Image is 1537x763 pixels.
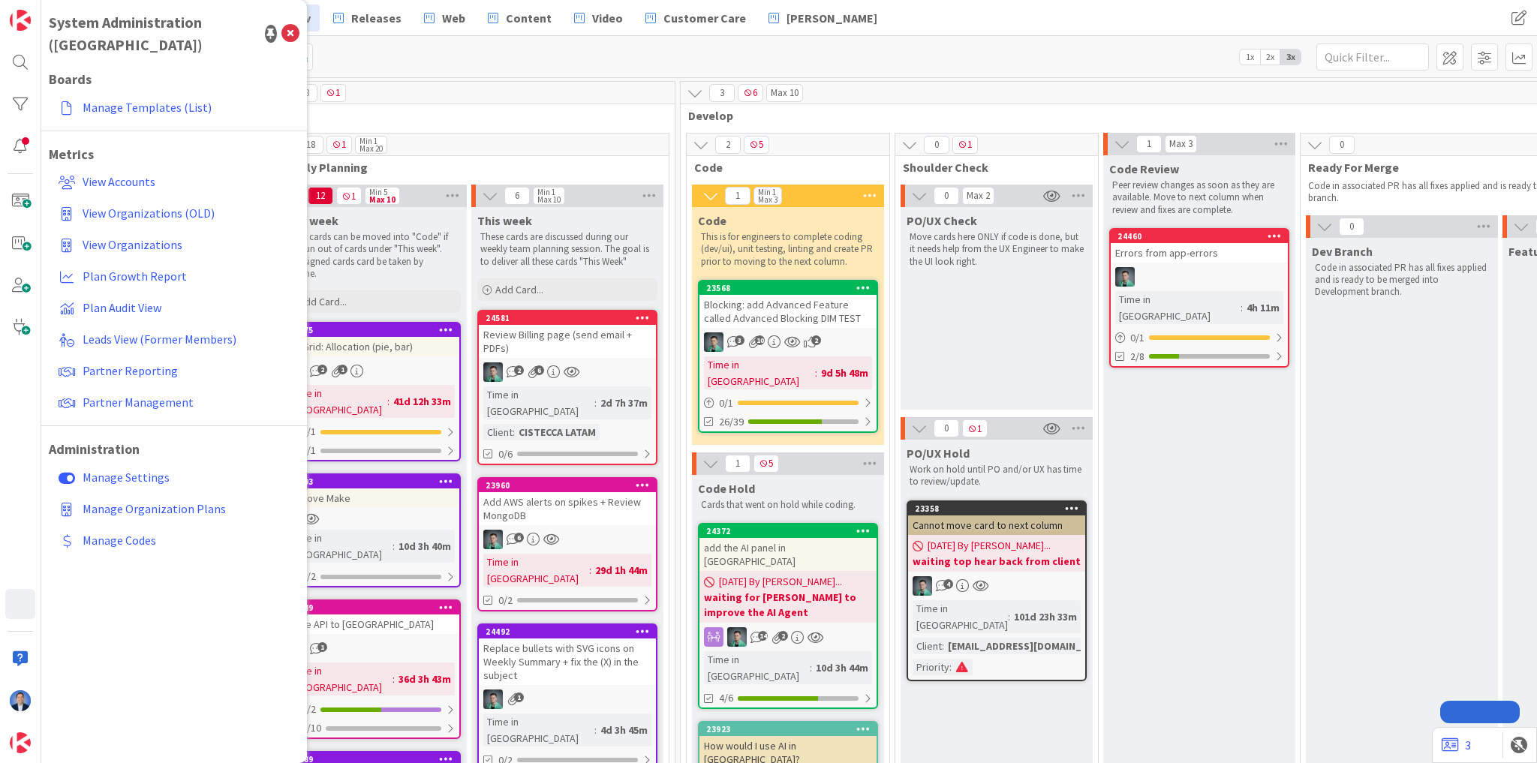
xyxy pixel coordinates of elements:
div: 24492Replace bullets with SVG icons on Weekly Summary + fix the (X) in the subject [479,625,656,685]
p: These cards are discussed during our weekly team planning session. The goal is to deliver all the... [480,231,654,268]
div: 23568 [699,281,877,295]
div: 23923 [706,724,877,734]
p: Code in associated PR has all fixes applied and is ready to be merged into Development branch. [1315,262,1489,299]
div: 23358Cannot move card to next column [908,502,1085,535]
p: Peer review changes as soon as they are available. Move to next column when review and fixes are ... [1112,179,1286,216]
div: Time in [GEOGRAPHIC_DATA] [483,713,594,746]
span: : [942,638,944,654]
div: 23975 [289,325,459,335]
a: Releases [324,5,411,32]
div: Move API to [GEOGRAPHIC_DATA] [282,614,459,634]
span: 0 [934,187,959,205]
a: 23975AG-Grid: Allocation (pie, bar)VPTime in [GEOGRAPHIC_DATA]:41d 12h 33m0/10/1 [281,322,461,461]
span: Weekly Planning [277,160,650,175]
div: 0/1 [1111,329,1288,347]
span: View Accounts [83,174,155,189]
div: Time in [GEOGRAPHIC_DATA] [704,356,815,389]
div: Min 1 [758,188,776,196]
div: System Administration ([GEOGRAPHIC_DATA]) [49,11,256,56]
div: VP [479,530,656,549]
div: Max 2 [967,192,990,200]
span: 18 [298,136,323,154]
a: Manage Templates (List) [53,94,299,121]
a: 23568Blocking: add Advanced Feature called Advanced Blocking DIM TESTVPTime in [GEOGRAPHIC_DATA]:... [698,280,878,433]
img: avatar [10,732,31,753]
div: Min 1 [359,137,377,145]
span: 1 [514,692,524,702]
span: 5 [744,136,769,154]
span: 6 [504,187,530,205]
div: 23949 [289,602,459,613]
span: 1 [725,455,750,473]
div: 23960 [486,480,656,491]
span: Plan Growth Report [83,269,187,284]
div: 23975 [282,323,459,337]
div: 24492 [479,625,656,638]
span: Add Card... [299,295,347,308]
div: 101d 23h 33m [1010,608,1081,625]
div: 24493 [289,476,459,487]
div: Errors from app-errors [1111,243,1288,263]
span: 6 [738,84,763,102]
span: 3 [709,84,735,102]
h1: Boards [49,71,299,88]
div: AG-Grid: Allocation (pie, bar) [282,337,459,356]
span: Manage Settings [83,470,170,485]
span: 0/2 [302,569,316,584]
span: Web [442,9,465,27]
span: 3x [1280,50,1301,65]
span: PO/UX Hold [907,446,970,461]
div: VP [908,576,1085,596]
span: 1 [1136,135,1162,153]
div: 29d 1h 44m [591,562,651,578]
div: Time in [GEOGRAPHIC_DATA] [483,554,589,587]
span: 2 [778,631,788,641]
p: This is for engineers to complete coding (dev/ui), unit testing, linting and create PR prior to m... [701,231,875,268]
div: VP [699,627,877,647]
span: 26/39 [719,414,744,430]
div: Blocking: add Advanced Feature called Advanced Blocking DIM TEST [699,295,877,328]
div: 24460 [1111,230,1288,243]
p: Move cards here ONLY if code is done, but it needs help from the UX Engineer to make the UI look ... [910,231,1084,268]
div: Max 10 [369,196,396,203]
span: 0 / 1 [302,424,316,440]
a: 24581Review Billing page (send email + PDFs)VPTime in [GEOGRAPHIC_DATA]:2d 7h 37mClient:CISTECCA ... [477,310,657,465]
span: 0 / 1 [1130,330,1144,346]
a: 24460Errors from app-errorsVPTime in [GEOGRAPHIC_DATA]:4h 11m0/12/8 [1109,228,1289,368]
span: 14 [758,631,768,641]
img: Visit kanbanzone.com [10,10,31,31]
span: 6 [534,365,544,375]
span: : [949,659,952,675]
div: 24581 [479,311,656,325]
span: 0 [924,136,949,154]
div: CISTECCA LATAM [515,424,600,440]
div: Max 10 [771,89,799,97]
div: Time in [GEOGRAPHIC_DATA] [287,662,393,695]
span: Releases [351,9,402,27]
p: These cards can be moved into "Code" if you run out of cards under "This week". Unassigned cards ... [284,231,458,280]
div: Min 1 [537,188,555,196]
div: 24493Improve Make [282,475,459,508]
span: Customer Care [663,9,746,27]
div: add the AI panel in [GEOGRAPHIC_DATA] [699,538,877,571]
p: Cards that went on hold while coding. [701,499,875,511]
span: 4/6 [719,690,733,706]
span: 4 [943,579,953,589]
div: Max 10 [537,196,561,203]
span: : [589,562,591,578]
a: 24493Improve MakeTime in [GEOGRAPHIC_DATA]:10d 3h 40m0/2 [281,473,461,587]
span: 0/10 [302,720,321,736]
div: 23358 [908,502,1085,515]
div: Max 3 [758,196,778,203]
div: Time in [GEOGRAPHIC_DATA] [287,530,393,563]
span: : [1241,299,1243,316]
span: Manage Codes [83,533,156,548]
img: VP [913,576,932,596]
div: Client [913,638,942,654]
div: 24460 [1117,231,1288,242]
a: 23358Cannot move card to next column[DATE] By [PERSON_NAME]...waiting top hear back from clientVP... [907,500,1087,681]
div: 24581Review Billing page (send email + PDFs) [479,311,656,358]
div: Time in [GEOGRAPHIC_DATA] [483,386,594,419]
span: Code [698,213,726,228]
img: VP [483,530,503,549]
